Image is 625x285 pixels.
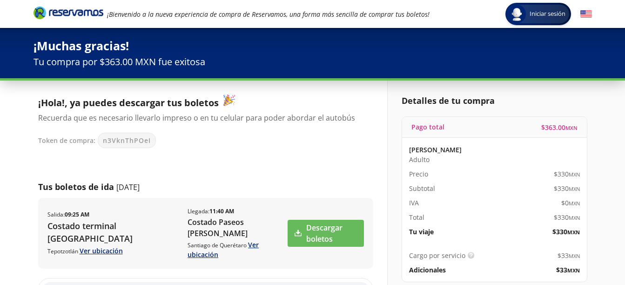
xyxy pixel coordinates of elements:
p: Tu compra por $363.00 MXN fue exitosa [34,55,592,69]
small: MXN [569,252,580,259]
p: Total [409,212,424,222]
span: $ 33 [556,265,580,275]
p: Detalles de tu compra [402,95,587,107]
p: ¡Muchas gracias! [34,37,592,55]
a: Ver ubicación [80,246,123,255]
p: Cargo por servicio [409,251,465,260]
span: Iniciar sesión [526,9,569,19]
a: Brand Logo [34,6,103,22]
small: MXN [569,214,580,221]
span: $ 330 [554,169,580,179]
p: [DATE] [116,182,140,193]
span: $ 363.00 [541,122,578,132]
span: Adulto [409,155,430,164]
p: Pago total [411,122,444,132]
p: Subtotal [409,183,435,193]
p: Costado terminal [GEOGRAPHIC_DATA] [47,220,179,245]
span: n3VknThPOeI [103,136,151,145]
p: IVA [409,198,419,208]
p: Costado Paseos [PERSON_NAME] [188,217,287,239]
small: MXN [567,229,580,236]
small: MXN [569,200,580,207]
p: Llegada : [188,207,234,216]
em: ¡Bienvenido a la nueva experiencia de compra de Reservamos, una forma más sencilla de comprar tus... [107,10,430,19]
a: Ver ubicación [188,240,259,259]
small: MXN [569,185,580,192]
b: 09:25 AM [65,210,89,218]
span: $ 330 [552,227,580,237]
i: Brand Logo [34,6,103,20]
p: Tus boletos de ida [38,181,114,193]
p: [PERSON_NAME] [409,145,462,155]
b: 11:40 AM [209,207,234,215]
p: ¡Hola!, ya puedes descargar tus boletos [38,95,364,110]
span: $ 33 [558,251,580,260]
p: Tu viaje [409,227,434,237]
p: Adicionales [409,265,446,275]
button: English [580,8,592,20]
p: Salida : [47,210,89,219]
small: MXN [569,171,580,178]
p: Precio [409,169,428,179]
small: MXN [565,124,578,131]
span: $ 330 [554,212,580,222]
span: $ 330 [554,183,580,193]
span: $ 0 [561,198,580,208]
p: Tepotzotlán [47,246,179,256]
p: Santiago de Querétaro [188,240,287,259]
p: Recuerda que es necesario llevarlo impreso o en tu celular para poder abordar el autobús [38,112,364,123]
small: MXN [567,267,580,274]
a: Descargar boletos [288,220,364,247]
p: Token de compra: [38,136,95,145]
